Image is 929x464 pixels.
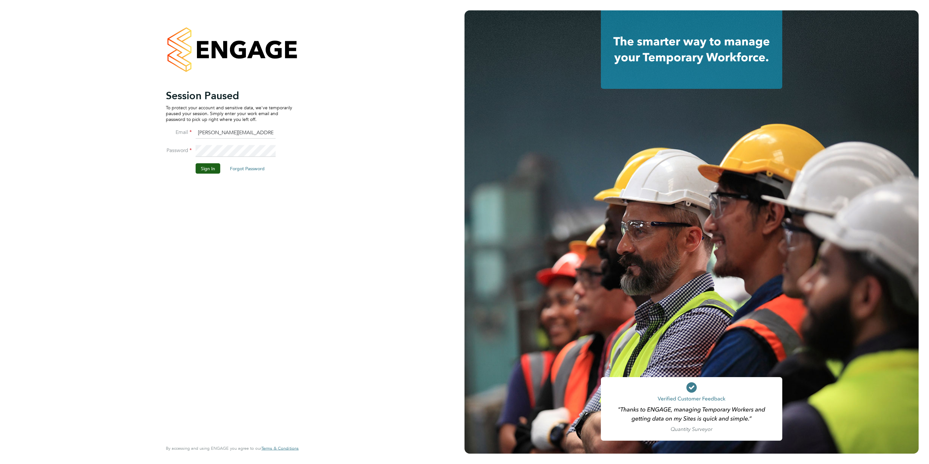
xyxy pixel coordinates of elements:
span: By accessing and using ENGAGE you agree to our [166,446,299,451]
label: Email [166,129,192,136]
p: To protect your account and sensitive data, we've temporarily paused your session. Simply enter y... [166,104,292,122]
button: Forgot Password [225,163,270,173]
input: Enter your work email... [196,127,276,139]
h2: Session Paused [166,89,292,102]
a: Terms & Conditions [261,446,299,451]
label: Password [166,147,192,154]
button: Sign In [196,163,220,173]
span: Terms & Conditions [261,446,299,451]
